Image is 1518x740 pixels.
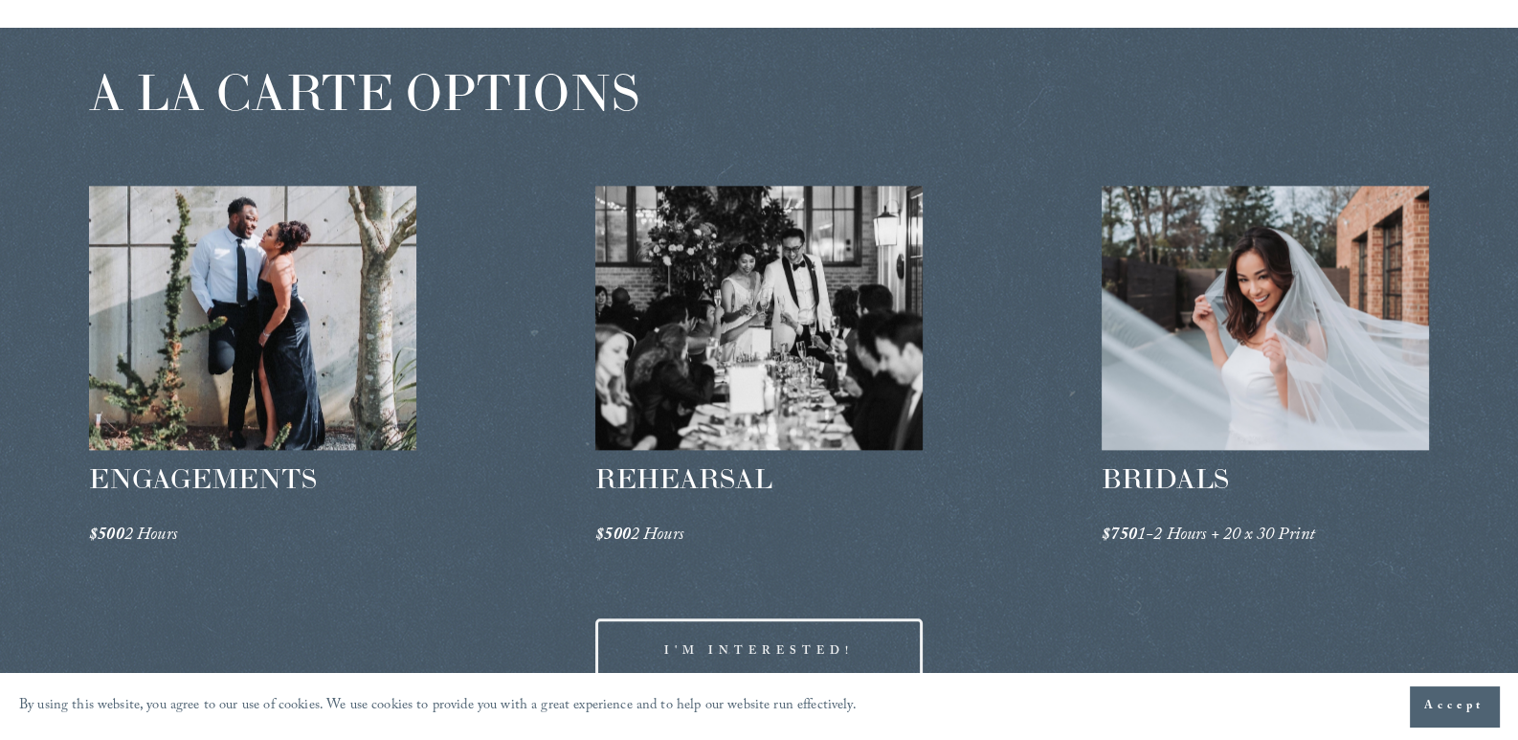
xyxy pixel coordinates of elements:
em: 1-2 Hours + 20 x 30 Print [1137,522,1315,551]
em: 2 Hours [124,522,177,551]
em: 2 Hours [631,522,683,551]
p: By using this website, you agree to our use of cookies. We use cookies to provide you with a grea... [19,693,857,721]
em: $500 [89,522,124,551]
a: I'M INTERESTED! [595,618,923,686]
span: ENGAGEMENTS [89,461,317,496]
em: $500 [595,522,631,551]
span: BRIDALS [1102,461,1229,496]
span: REHEARSAL [595,461,772,496]
span: A LA CARTE OPTIONS [89,60,639,123]
em: $750 [1102,522,1137,551]
span: Accept [1424,697,1485,716]
button: Accept [1410,686,1499,727]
